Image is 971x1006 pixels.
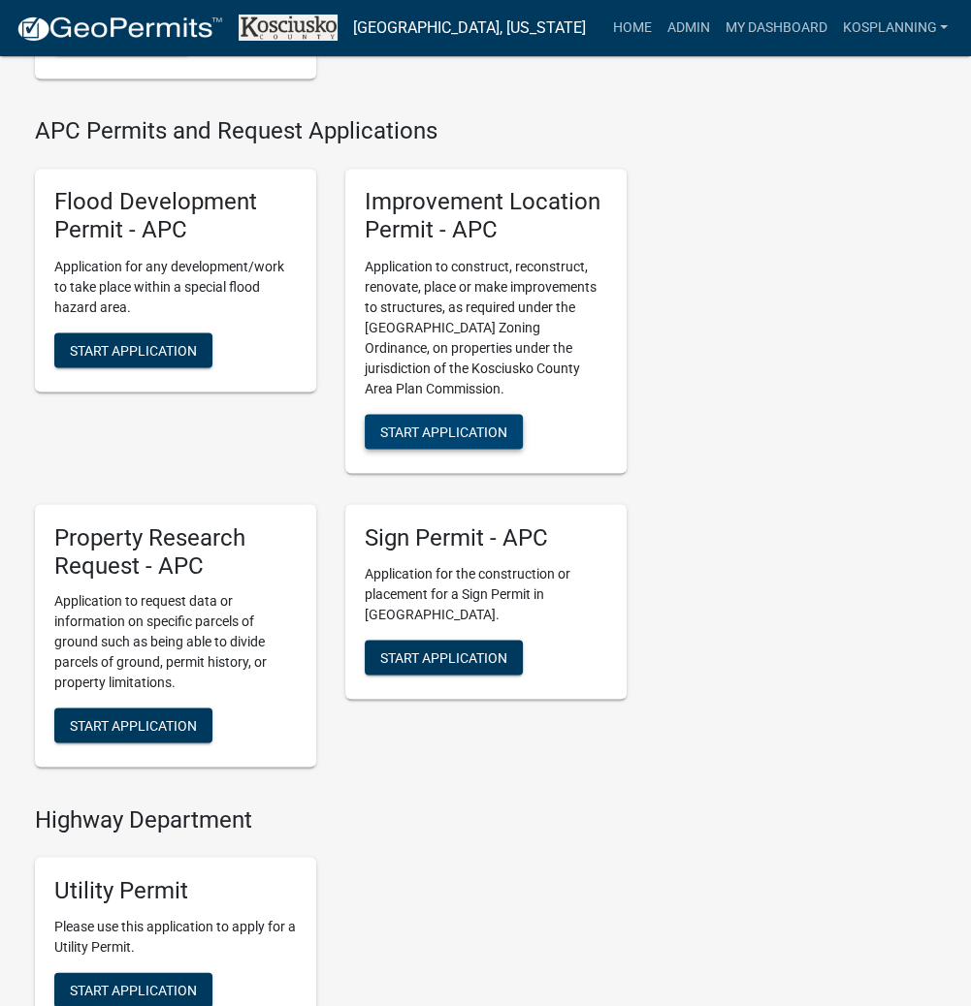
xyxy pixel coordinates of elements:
button: Start Application [54,707,212,742]
a: [GEOGRAPHIC_DATA], [US_STATE] [353,12,586,45]
h5: Flood Development Permit - APC [54,188,297,244]
h4: APC Permits and Request Applications [35,117,627,145]
img: Kosciusko County, Indiana [239,15,338,41]
a: My Dashboard [717,10,834,47]
h5: Property Research Request - APC [54,523,297,580]
p: Application to construct, reconstruct, renovate, place or make improvements to structures, as req... [365,256,607,398]
span: Start Application [70,341,197,357]
a: kosplanning [834,10,955,47]
span: Start Application [70,717,197,733]
a: Admin [659,10,717,47]
h5: Sign Permit - APC [365,523,607,551]
button: Start Application [365,640,523,675]
p: Application to request data or information on specific parcels of ground such as being able to di... [54,590,297,692]
h5: Utility Permit [54,876,297,904]
span: Start Application [70,982,197,997]
button: Start Application [54,332,212,367]
span: Start Application [380,423,507,438]
button: Start Application [365,414,523,449]
h4: Highway Department [35,805,627,833]
p: Please use this application to apply for a Utility Permit. [54,916,297,957]
p: Application for the construction or placement for a Sign Permit in [GEOGRAPHIC_DATA]. [365,563,607,624]
p: Application for any development/work to take place within a special flood hazard area. [54,256,297,317]
span: Start Application [380,648,507,664]
a: Home [604,10,659,47]
h5: Improvement Location Permit - APC [365,188,607,244]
